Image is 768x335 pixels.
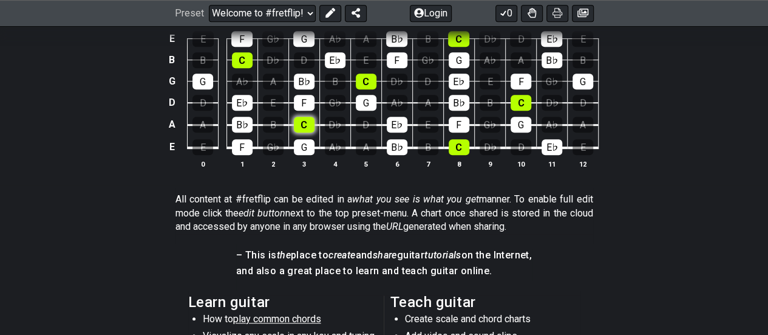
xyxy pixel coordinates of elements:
div: E [572,31,593,47]
div: B [573,52,593,68]
div: A♭ [325,139,345,155]
em: create [328,249,355,261]
em: edit button [239,207,285,219]
div: D♭ [479,31,500,47]
div: F [294,95,314,111]
th: 11 [536,157,567,170]
div: B♭ [386,31,407,47]
div: D [356,117,376,133]
div: E [573,139,593,155]
td: A [165,113,179,136]
div: A [511,52,531,68]
div: C [232,52,253,68]
div: G [573,74,593,89]
div: D [418,74,438,89]
h4: and also a great place to learn and teach guitar online. [236,264,532,278]
div: E♭ [325,52,345,68]
span: Preset [175,8,204,19]
div: C [511,95,531,111]
div: E♭ [387,117,407,133]
div: D♭ [542,95,562,111]
div: E [418,117,438,133]
em: URL [386,221,403,232]
div: D [573,95,593,111]
div: A♭ [480,52,500,68]
div: C [448,31,469,47]
div: F [231,31,253,47]
th: 4 [319,157,350,170]
div: G♭ [418,52,438,68]
div: B♭ [449,95,469,111]
div: E♭ [449,74,469,89]
h2: Teach guitar [390,295,580,309]
button: Login [410,5,452,22]
div: C [449,139,469,155]
div: G [449,52,469,68]
div: A [356,139,376,155]
td: E [165,136,179,159]
th: 2 [257,157,288,170]
td: B [165,49,179,71]
h4: – This is place to and guitar on the Internet, [236,249,532,262]
td: D [165,92,179,114]
div: D♭ [325,117,345,133]
th: 6 [381,157,412,170]
em: what you see is what you get [352,193,479,205]
div: G♭ [325,95,345,111]
div: F [232,139,253,155]
div: B [480,95,500,111]
button: Print [546,5,568,22]
td: G [165,71,179,92]
th: 7 [412,157,443,170]
div: B♭ [294,74,314,89]
div: F [449,117,469,133]
div: E♭ [232,95,253,111]
th: 8 [443,157,474,170]
button: Edit Preset [319,5,341,22]
th: 0 [188,157,219,170]
div: F [387,52,407,68]
button: Create image [572,5,594,22]
div: B♭ [232,117,253,133]
select: Preset [209,5,316,22]
td: E [165,28,179,49]
div: F [511,74,531,89]
div: A [355,31,376,47]
div: G [356,95,376,111]
div: B [263,117,284,133]
li: How to [203,313,376,330]
th: 12 [567,157,598,170]
div: A♭ [542,117,562,133]
div: G♭ [263,139,284,155]
div: A♭ [387,95,407,111]
li: Create scale and chord charts [405,313,578,330]
div: C [356,74,376,89]
div: B [325,74,345,89]
div: G♭ [480,117,500,133]
div: G [192,74,213,89]
div: E [356,52,376,68]
div: B [418,139,438,155]
div: E [480,74,500,89]
div: D♭ [387,74,407,89]
th: 5 [350,157,381,170]
em: the [277,249,291,261]
div: G [511,117,531,133]
p: All content at #fretflip can be edited in a manner. To enable full edit mode click the next to th... [175,193,593,233]
div: B♭ [387,139,407,155]
div: G [293,31,314,47]
h2: Learn guitar [188,295,378,309]
th: 1 [226,157,257,170]
div: D [192,95,213,111]
div: A♭ [232,74,253,89]
div: E♭ [541,31,562,47]
div: A [192,117,213,133]
div: E [263,95,284,111]
div: E♭ [542,139,562,155]
div: A♭ [324,31,345,47]
div: G♭ [262,31,284,47]
div: D♭ [480,139,500,155]
div: A [418,95,438,111]
div: B [192,52,213,68]
th: 3 [288,157,319,170]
